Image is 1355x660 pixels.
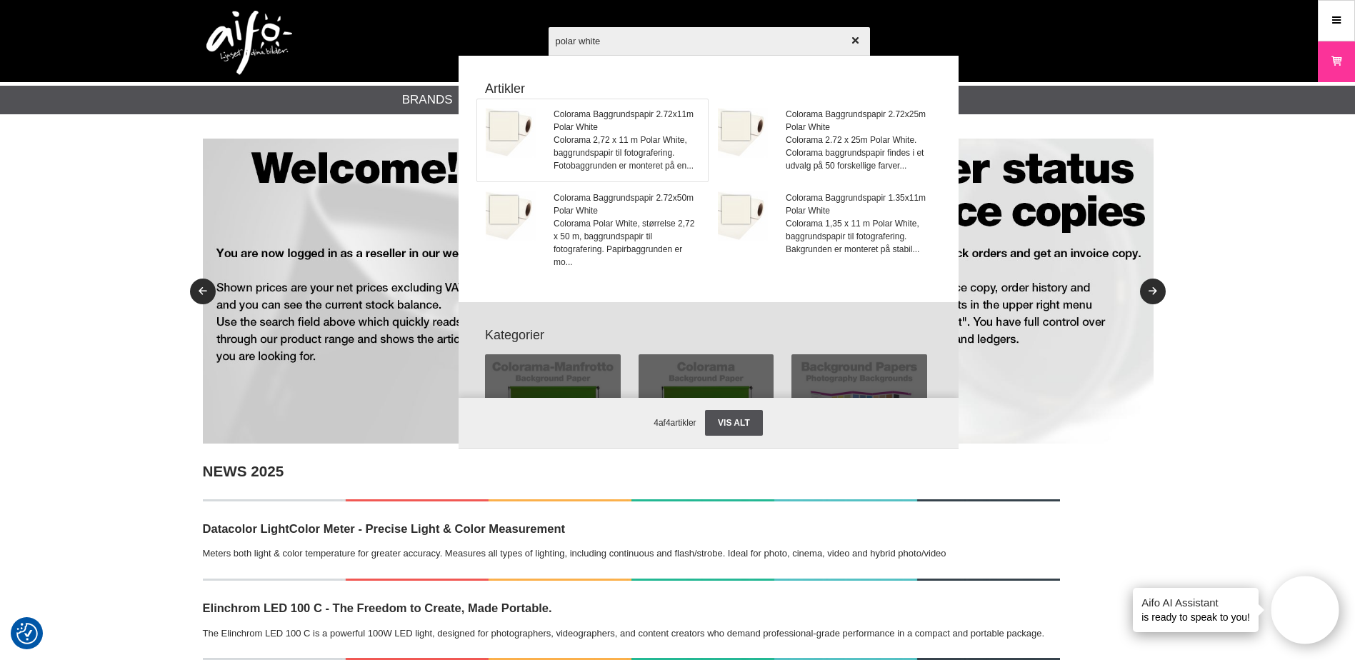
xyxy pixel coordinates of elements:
[476,326,941,345] strong: Kategorier
[554,217,699,269] span: Colorama Polar White, størrelse 2,72 x 50 m, baggrundspapir til fotografering. Papirbaggrunden er...
[477,99,708,181] a: Colorama Baggrundspapir 2.72x11m Polar WhiteColorama 2,72 x 11 m Polar White, baggrundspapir til ...
[549,16,870,66] input: Søg efter produkter...
[786,108,931,134] span: Colorama Baggrundspapir 2.72x25m Polar White
[476,79,941,99] strong: Artikler
[705,410,763,436] a: Vis alt
[786,134,931,172] span: Colorama 2.72 x 25m Polar White. Colorama baggrundspapir findes i et udvalg på 50 forskellige far...
[554,134,699,172] span: Colorama 2,72 x 11 m Polar White, baggrundspapir til fotografering. Fotobaggrunden er monteret på...
[654,418,659,428] span: 4
[486,191,536,241] img: co_082.jpg
[554,191,699,217] span: Colorama Baggrundspapir 2.72x50m Polar White
[16,621,38,646] button: Samtykkepræferencer
[786,191,931,217] span: Colorama Baggrundspapir 1.35x11m Polar White
[477,183,708,278] a: Colorama Baggrundspapir 2.72x50m Polar WhiteColorama Polar White, størrelse 2,72 x 50 m, baggrund...
[709,99,940,181] a: Colorama Baggrundspapir 2.72x25m Polar WhiteColorama 2.72 x 25m Polar White. Colorama baggrundspa...
[718,108,768,158] img: co_082-polarwhite.jpg
[671,418,696,428] span: artikler
[659,418,666,428] span: af
[486,108,536,158] img: co_082.jpg
[709,183,940,278] a: Colorama Baggrundspapir 1.35x11m Polar WhiteColorama 1,35 x 11 m Polar White, baggrundspapir til ...
[402,91,453,109] a: Brands
[16,623,38,644] img: Revisit consent button
[206,11,292,75] img: logo.png
[786,217,931,256] span: Colorama 1,35 x 11 m Polar White, baggrundspapir til fotografering. Bakgrunden er monteret på sta...
[554,108,699,134] span: Colorama Baggrundspapir 2.72x11m Polar White
[666,418,671,428] span: 4
[718,191,768,241] img: co_082-polarwhite.jpg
